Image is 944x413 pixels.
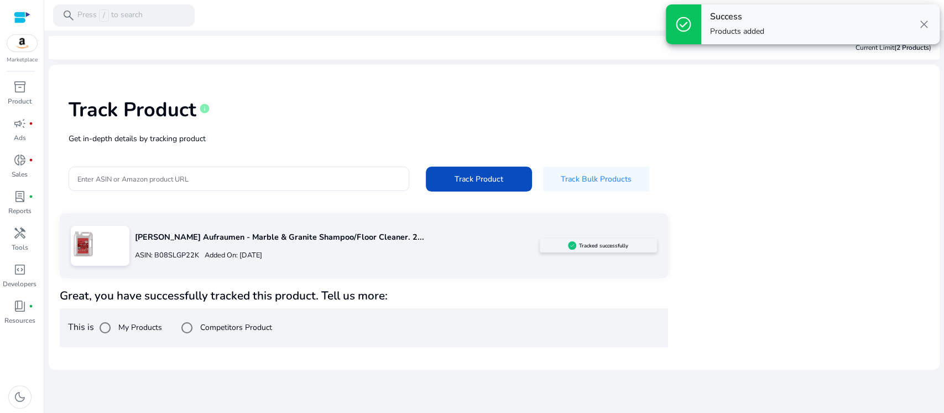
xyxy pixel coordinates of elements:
p: Resources [4,316,35,326]
span: close [917,18,931,31]
h4: Great, you have successfully tracked this product. Tell us more: [60,289,668,303]
span: dark_mode [13,390,27,404]
img: 71taPUFO5nL.jpg [71,231,96,256]
p: Developers [3,279,36,289]
p: Product [8,96,32,106]
p: Ads [14,133,26,143]
span: code_blocks [13,263,27,276]
img: amazon.svg [7,35,37,51]
img: sellerapp_active [568,241,576,250]
span: lab_profile [13,190,27,203]
span: book_4 [13,300,27,313]
p: Get in-depth details by tracking product [69,133,920,144]
span: inventory_2 [13,80,27,94]
span: Track Bulk Products [561,173,632,185]
p: Sales [12,169,28,179]
span: fiber_manual_record [29,304,33,308]
p: Products added [710,26,764,37]
span: check_circle [675,16,692,33]
span: donut_small [13,153,27,167]
label: Competitors Product [198,322,272,333]
label: My Products [116,322,162,333]
p: ASIN: B08SLGP22K [135,250,199,261]
p: [PERSON_NAME] Aufraumen - Marble & Granite Shampoo/Floor Cleaner. 2... [135,231,540,244]
h1: Track Product [69,98,196,122]
button: Track Bulk Products [543,167,649,192]
p: Added On: [DATE] [199,250,262,261]
span: search [62,9,75,22]
p: Press to search [77,9,143,22]
span: fiber_manual_record [29,158,33,162]
p: Reports [8,206,32,216]
span: campaign [13,117,27,130]
h5: Tracked successfully [579,242,628,249]
p: Tools [12,242,28,252]
span: handyman [13,226,27,240]
span: fiber_manual_record [29,121,33,126]
span: info [199,103,210,114]
span: Track Product [455,173,503,185]
div: This is [60,308,668,347]
button: Track Product [426,167,532,192]
span: fiber_manual_record [29,194,33,199]
span: / [99,9,109,22]
h4: Success [710,12,764,22]
p: Marketplace [7,56,38,64]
